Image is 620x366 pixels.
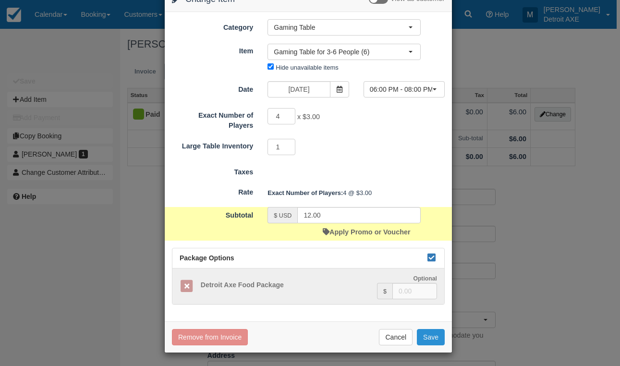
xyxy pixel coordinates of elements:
[172,268,444,305] a: Detroit Axe Food Package Optional $
[165,81,260,95] label: Date
[297,113,320,121] span: x $3.00
[364,81,445,98] button: 06:00 PM - 08:00 PM
[172,329,248,345] button: Remove from Invoice
[180,254,234,262] span: Package Options
[370,85,432,94] span: 06:00 PM - 08:00 PM
[413,275,437,282] strong: Optional
[274,212,292,219] small: $ USD
[267,189,343,196] strong: Exact Number of Players
[276,64,338,71] label: Hide unavailable items
[165,138,260,151] label: Large Table Inventory
[165,184,260,197] label: Rate
[323,228,410,236] a: Apply Promo or Voucher
[267,108,295,124] input: Exact Number of Players
[267,139,295,155] input: Large Table Inventory
[379,329,413,345] button: Cancel
[165,19,260,33] label: Category
[417,329,445,345] button: Save
[274,23,408,32] span: Gaming Table
[165,164,260,177] label: Taxes
[383,288,387,295] small: $
[267,44,421,60] button: Gaming Table for 3-6 People (6)
[260,185,452,201] div: 4 @ $3.00
[274,47,408,57] span: Gaming Table for 3-6 People (6)
[165,207,260,220] label: Subtotal
[165,107,260,130] label: Exact Number of Players
[194,281,377,289] h5: Detroit Axe Food Package
[267,19,421,36] button: Gaming Table
[165,43,260,56] label: Item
